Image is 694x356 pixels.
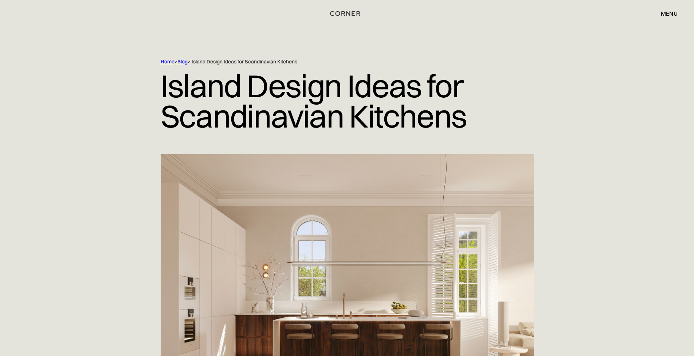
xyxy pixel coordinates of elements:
a: Blog [177,58,188,65]
div: > > Island Design Ideas for Scandinavian Kitchens [161,58,503,65]
a: Home [161,58,175,65]
div: menu [654,7,678,20]
a: home [320,9,374,18]
h1: Island Design Ideas for Scandinavian Kitchens [161,65,534,137]
div: menu [661,11,678,16]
